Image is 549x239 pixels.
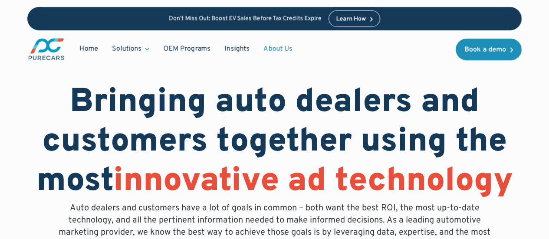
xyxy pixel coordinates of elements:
[169,15,322,23] p: Don’t Miss Out: Boost EV Sales Before Tax Credits Expire
[156,41,217,57] a: OEM Programs
[105,41,156,57] div: Solutions
[27,37,66,61] img: purecars logo
[72,41,105,57] a: Home
[256,41,299,57] a: About Us
[27,83,522,202] h1: Bringing auto dealers and customers together using the most
[329,10,380,27] a: Learn How
[113,161,513,203] span: innovative ad technology
[217,41,256,57] a: Insights
[464,46,506,53] div: Book a demo
[112,44,141,54] div: Solutions
[456,39,522,60] a: Book a demo
[27,37,66,61] a: main
[336,16,366,22] div: Learn How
